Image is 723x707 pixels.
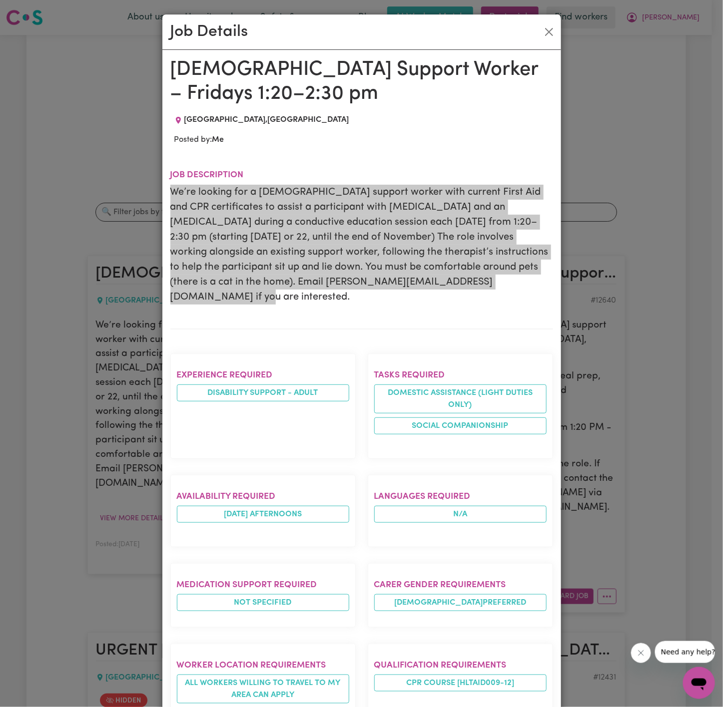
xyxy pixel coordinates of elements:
li: Social companionship [374,417,547,434]
li: CPR Course [HLTAID009-12] [374,675,547,692]
span: Need any help? [6,7,60,15]
h2: Experience required [177,370,349,380]
h2: Languages required [374,491,547,502]
span: N/A [374,506,547,523]
li: Domestic assistance (light duties only) [374,384,547,413]
h2: Carer gender requirements [374,580,547,590]
li: [DATE] afternoons [177,506,349,523]
li: Disability support - Adult [177,384,349,401]
div: Job location: MACQUARIE PARK, New South Wales [170,114,353,126]
span: All workers willing to travel to my area can apply [177,675,349,704]
h2: Job Details [170,22,248,41]
span: [DEMOGRAPHIC_DATA] preferred [374,594,547,611]
h2: Worker location requirements [177,660,349,671]
h2: Job description [170,170,553,180]
h1: [DEMOGRAPHIC_DATA] Support Worker – Fridays 1:20–2:30 pm [170,58,553,106]
iframe: Close message [631,643,651,663]
iframe: Message from company [655,641,715,663]
b: Me [212,136,224,144]
h2: Tasks required [374,370,547,380]
span: [GEOGRAPHIC_DATA] , [GEOGRAPHIC_DATA] [184,116,349,124]
h2: Medication Support Required [177,580,349,590]
h2: Qualification requirements [374,660,547,671]
span: Not specified [177,594,349,611]
span: Posted by: [174,136,224,144]
button: Close [541,24,557,40]
iframe: Button to launch messaging window [683,667,715,699]
h2: Availability required [177,491,349,502]
p: We’re looking for a [DEMOGRAPHIC_DATA] support worker with current First Aid and CPR certificates... [170,185,553,305]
